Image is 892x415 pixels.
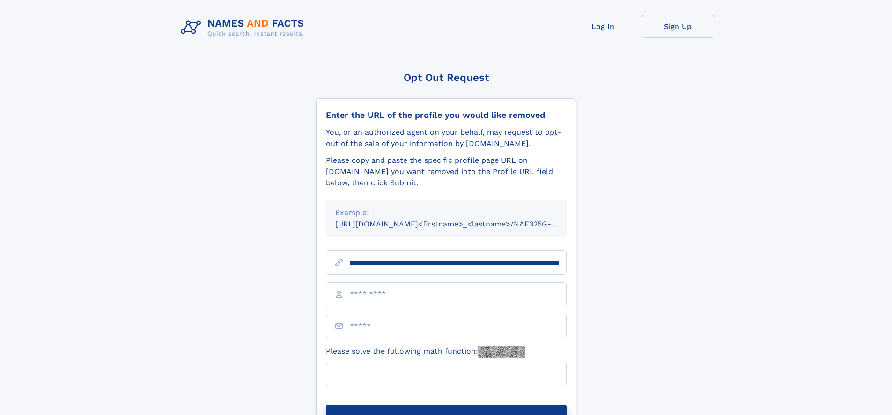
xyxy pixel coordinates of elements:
[335,219,584,228] small: [URL][DOMAIN_NAME]<firstname>_<lastname>/NAF325G-xxxxxxxx
[326,155,567,189] div: Please copy and paste the specific profile page URL on [DOMAIN_NAME] you want removed into the Pr...
[335,207,557,218] div: Example:
[316,72,576,83] div: Opt Out Request
[177,15,312,40] img: Logo Names and Facts
[326,110,567,120] div: Enter the URL of the profile you would like removed
[641,15,715,38] a: Sign Up
[326,346,525,358] label: Please solve the following math function:
[566,15,641,38] a: Log In
[326,127,567,149] div: You, or an authorized agent on your behalf, may request to opt-out of the sale of your informatio...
